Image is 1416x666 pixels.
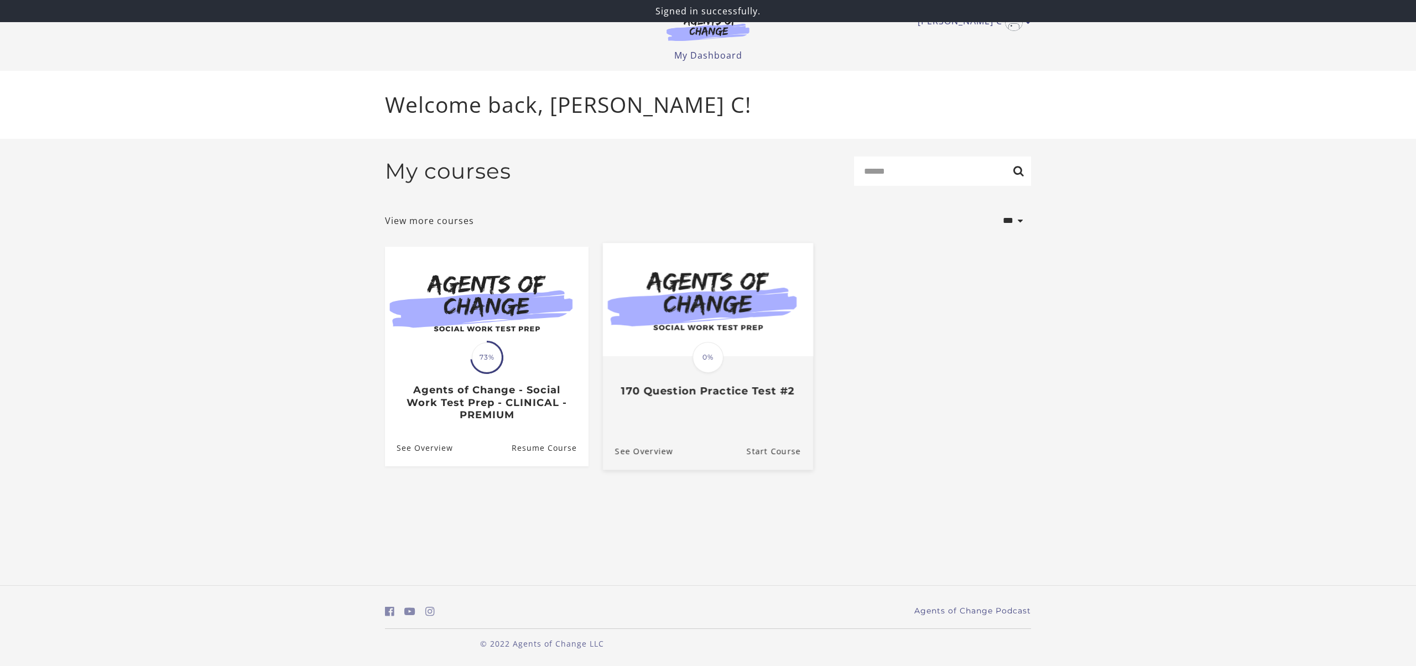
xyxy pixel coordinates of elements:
[425,606,435,617] i: https://www.instagram.com/agentsofchangeprep/ (Open in a new window)
[385,214,474,227] a: View more courses
[404,603,415,620] a: https://www.youtube.com/c/AgentsofChangeTestPrepbyMeaganMitchell (Open in a new window)
[385,606,394,617] i: https://www.facebook.com/groups/aswbtestprep (Open in a new window)
[385,430,453,466] a: Agents of Change - Social Work Test Prep - CLINICAL - PREMIUM: See Overview
[397,384,576,422] h3: Agents of Change - Social Work Test Prep - CLINICAL - PREMIUM
[385,158,511,184] h2: My courses
[404,606,415,617] i: https://www.youtube.com/c/AgentsofChangeTestPrepbyMeaganMitchell (Open in a new window)
[918,13,1025,31] a: Toggle menu
[4,4,1412,18] p: Signed in successfully.
[472,342,502,372] span: 73%
[603,432,673,469] a: 170 Question Practice Test #2: See Overview
[747,432,813,469] a: 170 Question Practice Test #2: Resume Course
[674,49,742,61] a: My Dashboard
[385,89,1031,121] p: Welcome back, [PERSON_NAME] C!
[385,603,394,620] a: https://www.facebook.com/groups/aswbtestprep (Open in a new window)
[385,638,699,649] p: © 2022 Agents of Change LLC
[512,430,589,466] a: Agents of Change - Social Work Test Prep - CLINICAL - PREMIUM: Resume Course
[693,342,723,373] span: 0%
[914,605,1031,617] a: Agents of Change Podcast
[655,15,761,41] img: Agents of Change Logo
[425,603,435,620] a: https://www.instagram.com/agentsofchangeprep/ (Open in a new window)
[615,384,801,397] h3: 170 Question Practice Test #2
